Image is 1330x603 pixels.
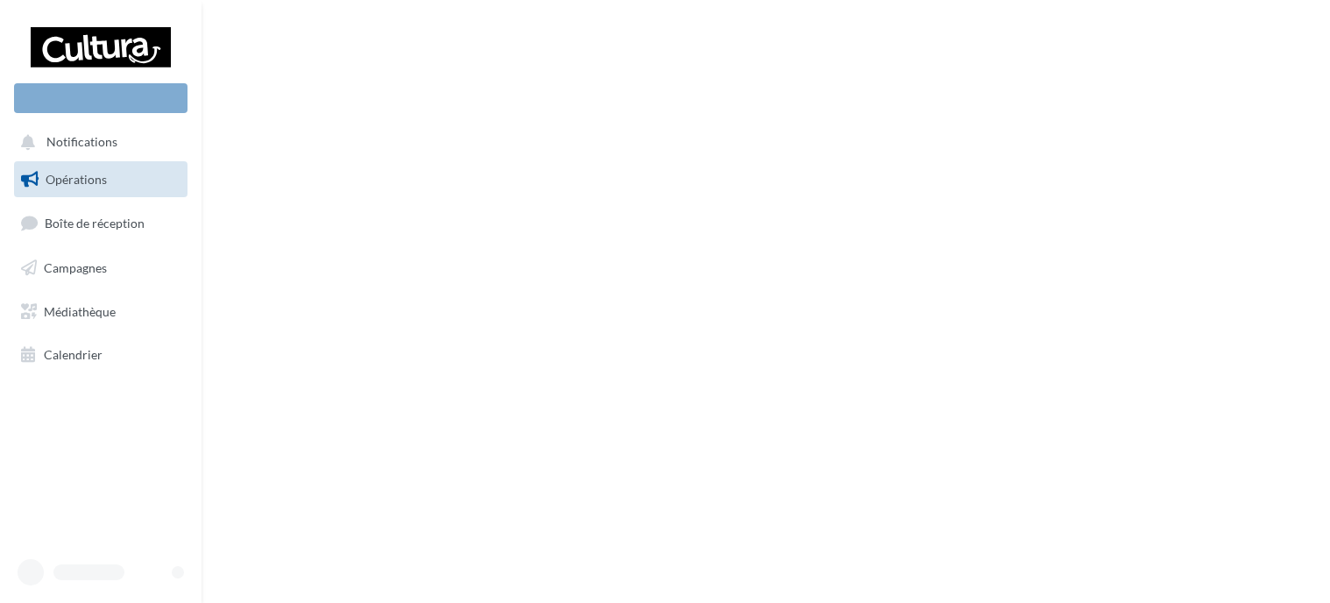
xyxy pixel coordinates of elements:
span: Notifications [46,135,117,150]
span: Opérations [46,172,107,187]
div: Nouvelle campagne [14,83,187,113]
span: Médiathèque [44,303,116,318]
a: Calendrier [11,337,191,373]
span: Campagnes [44,260,107,275]
span: Boîte de réception [45,216,145,231]
a: Médiathèque [11,294,191,330]
a: Campagnes [11,250,191,287]
a: Boîte de réception [11,204,191,242]
span: Calendrier [44,347,103,362]
a: Opérations [11,161,191,198]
